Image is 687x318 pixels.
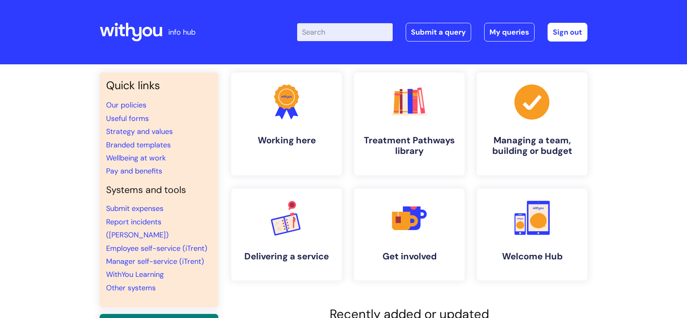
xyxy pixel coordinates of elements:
[168,26,196,39] p: info hub
[106,270,164,279] a: WithYou Learning
[106,127,173,136] a: Strategy and values
[238,135,335,146] h4: Working here
[477,189,587,281] a: Welcome Hub
[297,23,587,42] div: | -
[406,23,471,42] a: Submit a query
[106,100,146,110] a: Our policies
[106,166,162,176] a: Pay and benefits
[106,184,212,196] h4: Systems and tools
[106,243,207,253] a: Employee self-service (iTrent)
[361,251,458,262] h4: Get involved
[231,72,342,175] a: Working here
[361,135,458,157] h4: Treatment Pathways library
[354,72,465,175] a: Treatment Pathways library
[106,283,156,293] a: Other systems
[477,72,587,175] a: Managing a team, building or budget
[354,189,465,281] a: Get involved
[106,257,204,266] a: Manager self-service (iTrent)
[106,204,163,213] a: Submit expenses
[483,251,581,262] h4: Welcome Hub
[106,217,169,240] a: Report incidents ([PERSON_NAME])
[106,140,171,150] a: Branded templates
[484,23,535,42] a: My queries
[106,114,149,123] a: Useful forms
[106,153,166,163] a: Wellbeing at work
[548,23,587,42] a: Sign out
[106,79,212,92] h3: Quick links
[238,251,335,262] h4: Delivering a service
[297,23,393,41] input: Search
[231,189,342,281] a: Delivering a service
[483,135,581,157] h4: Managing a team, building or budget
